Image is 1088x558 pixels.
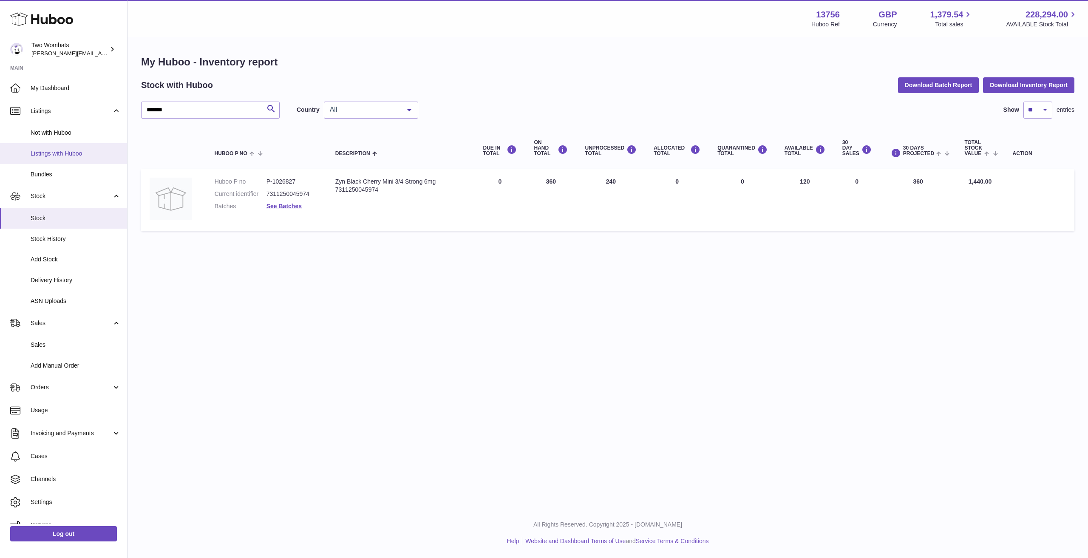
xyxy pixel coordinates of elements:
[266,203,302,210] a: See Batches
[141,55,1074,69] h1: My Huboo - Inventory report
[898,77,979,93] button: Download Batch Report
[31,129,121,137] span: Not with Huboo
[741,178,744,185] span: 0
[776,169,834,231] td: 120
[525,169,576,231] td: 360
[335,151,370,156] span: Description
[816,9,840,20] strong: 13756
[983,77,1074,93] button: Download Inventory Report
[1026,9,1068,20] span: 228,294.00
[31,498,121,506] span: Settings
[215,202,266,210] dt: Batches
[834,169,880,231] td: 0
[328,105,401,114] span: All
[31,84,121,92] span: My Dashboard
[534,140,568,157] div: ON HAND Total
[507,538,519,544] a: Help
[1006,9,1078,28] a: 228,294.00 AVAILABLE Stock Total
[576,169,645,231] td: 240
[930,9,963,20] span: 1,379.54
[1013,151,1066,156] div: Action
[31,50,170,57] span: [PERSON_NAME][EMAIL_ADDRESS][DOMAIN_NAME]
[297,106,320,114] label: Country
[335,178,466,194] div: Zyn Black Cherry Mini 3/4 Strong 6mg 7311250045974
[645,169,709,231] td: 0
[474,169,525,231] td: 0
[31,297,121,305] span: ASN Uploads
[31,475,121,483] span: Channels
[31,429,112,437] span: Invoicing and Payments
[215,178,266,186] dt: Huboo P no
[150,178,192,220] img: product image
[717,145,768,156] div: QUARANTINED Total
[1057,106,1074,114] span: entries
[903,145,934,156] span: 30 DAYS PROJECTED
[31,319,112,327] span: Sales
[935,20,973,28] span: Total sales
[842,140,872,157] div: 30 DAY SALES
[969,178,992,185] span: 1,440.00
[134,521,1081,529] p: All Rights Reserved. Copyright 2025 - [DOMAIN_NAME]
[31,255,121,263] span: Add Stock
[31,150,121,158] span: Listings with Huboo
[1006,20,1078,28] span: AVAILABLE Stock Total
[31,362,121,370] span: Add Manual Order
[266,178,318,186] dd: P-1026827
[31,214,121,222] span: Stock
[525,538,626,544] a: Website and Dashboard Terms of Use
[31,276,121,284] span: Delivery History
[785,145,825,156] div: AVAILABLE Total
[10,43,23,56] img: alan@twowombats.com
[31,107,112,115] span: Listings
[31,406,121,414] span: Usage
[31,383,112,391] span: Orders
[215,190,266,198] dt: Current identifier
[483,145,517,156] div: DUE IN TOTAL
[31,192,112,200] span: Stock
[10,526,117,541] a: Log out
[31,452,121,460] span: Cases
[31,41,108,57] div: Two Wombats
[873,20,897,28] div: Currency
[522,537,708,545] li: and
[266,190,318,198] dd: 7311250045974
[636,538,709,544] a: Service Terms & Conditions
[585,145,637,156] div: UNPROCESSED Total
[880,169,956,231] td: 360
[31,235,121,243] span: Stock History
[1003,106,1019,114] label: Show
[215,151,247,156] span: Huboo P no
[878,9,897,20] strong: GBP
[141,79,213,91] h2: Stock with Huboo
[930,9,973,28] a: 1,379.54 Total sales
[964,140,982,157] span: Total stock value
[31,341,121,349] span: Sales
[654,145,700,156] div: ALLOCATED Total
[811,20,840,28] div: Huboo Ref
[31,521,121,529] span: Returns
[31,170,121,178] span: Bundles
